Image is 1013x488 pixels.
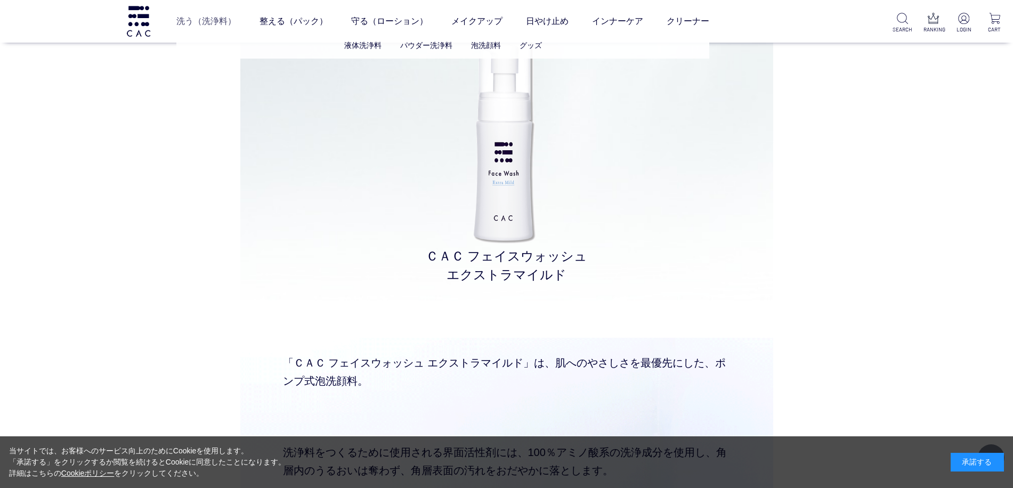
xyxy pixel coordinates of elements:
[526,6,569,36] a: 日やけ止め
[344,41,382,50] a: 液体洗浄料
[451,6,503,36] a: メイクアップ
[923,26,943,34] p: RANKING
[351,6,428,36] a: 守る（ローション）
[951,453,1004,471] div: 承諾する
[954,26,974,34] p: LOGIN
[954,13,974,34] a: LOGIN
[520,41,542,50] a: グッズ
[9,445,286,479] div: 当サイトでは、お客様へのサービス向上のためにCookieを使用します。 「承諾する」をクリックするか閲覧を続けるとCookieに同意したことになります。 詳細はこちらの をクリックしてください。
[176,6,236,36] a: 洗う（洗浄料）
[923,13,943,34] a: RANKING
[667,6,709,36] a: クリーナー
[400,41,452,50] a: パウダー洗浄料
[61,469,115,477] a: Cookieポリシー
[985,13,1004,34] a: CART
[260,6,328,36] a: 整える（パック）
[592,6,643,36] a: インナーケア
[893,13,912,34] a: SEARCH
[893,26,912,34] p: SEARCH
[240,338,773,406] div: 「ＣＡＣ フェイスウォッシュ エクストラマイルド」は、肌へのやさしさを最優先にした、ポンプ式泡洗顔料。
[471,41,501,50] a: 泡洗顔料
[125,6,152,36] img: logo
[985,26,1004,34] p: CART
